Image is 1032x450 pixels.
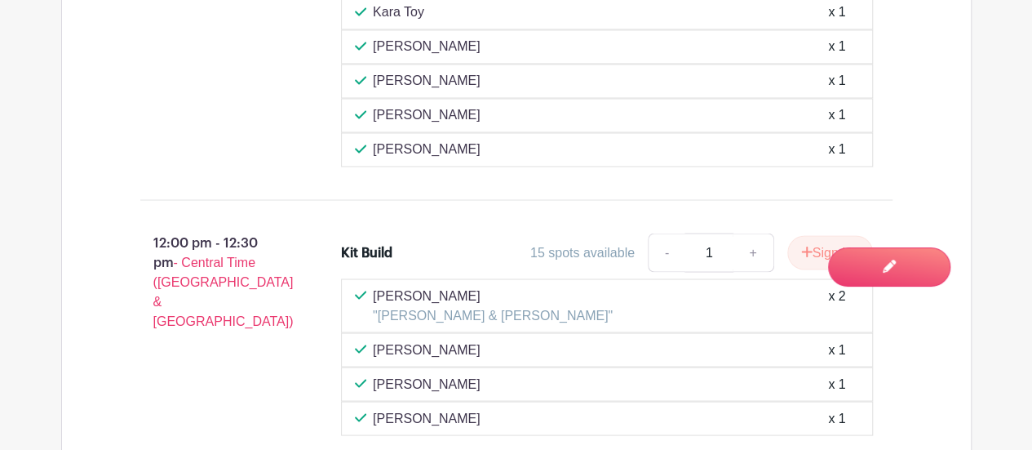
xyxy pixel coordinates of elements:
a: + [733,233,773,272]
p: [PERSON_NAME] [373,374,481,394]
div: x 1 [828,140,845,159]
p: [PERSON_NAME] [373,340,481,359]
div: x 1 [828,37,845,56]
p: [PERSON_NAME] [373,37,481,56]
span: - Central Time ([GEOGRAPHIC_DATA] & [GEOGRAPHIC_DATA]) [153,255,294,327]
div: x 1 [828,408,845,428]
p: [PERSON_NAME] [373,408,481,428]
div: x 1 [828,340,845,359]
p: Kara Toy [373,2,424,22]
div: x 1 [828,105,845,125]
p: [PERSON_NAME] [373,286,613,305]
div: x 1 [828,71,845,91]
div: x 1 [828,2,845,22]
p: 12:00 pm - 12:30 pm [114,226,316,337]
div: x 2 [828,286,845,325]
a: - [648,233,685,272]
p: [PERSON_NAME] [373,71,481,91]
p: "[PERSON_NAME] & [PERSON_NAME]" [373,305,613,325]
div: x 1 [828,374,845,394]
button: Sign Up [787,235,873,270]
div: Kit Build [341,243,392,262]
p: [PERSON_NAME] [373,105,481,125]
p: [PERSON_NAME] [373,140,481,159]
div: 15 spots available [530,243,635,262]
